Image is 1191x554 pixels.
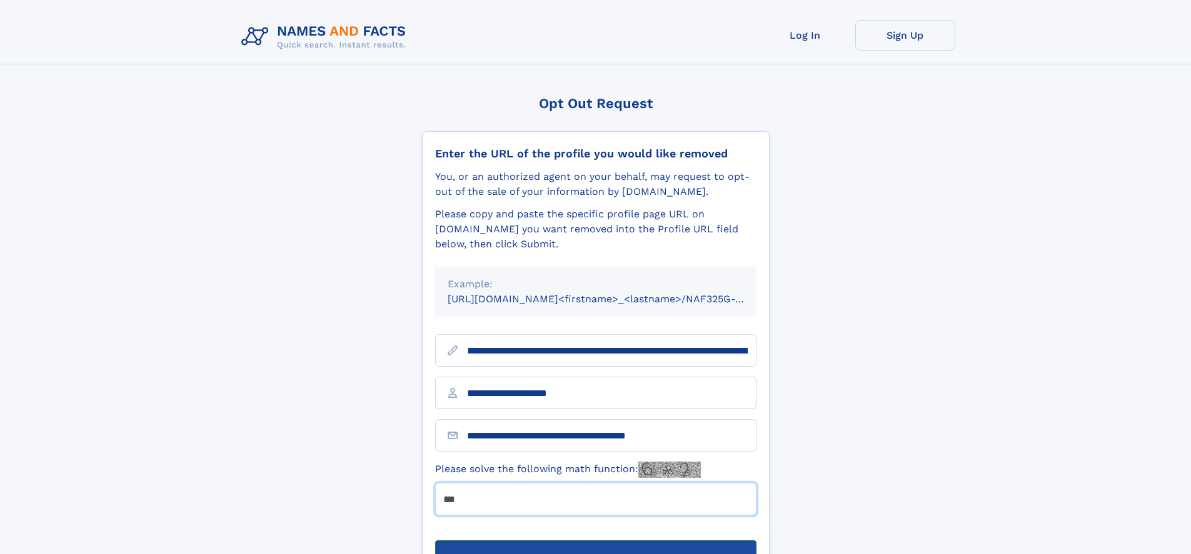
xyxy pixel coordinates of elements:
[435,147,756,161] div: Enter the URL of the profile you would like removed
[236,20,416,54] img: Logo Names and Facts
[448,293,780,305] small: [URL][DOMAIN_NAME]<firstname>_<lastname>/NAF325G-xxxxxxxx
[755,20,855,51] a: Log In
[855,20,955,51] a: Sign Up
[435,169,756,199] div: You, or an authorized agent on your behalf, may request to opt-out of the sale of your informatio...
[448,277,744,292] div: Example:
[422,96,770,111] div: Opt Out Request
[435,207,756,252] div: Please copy and paste the specific profile page URL on [DOMAIN_NAME] you want removed into the Pr...
[435,462,701,478] label: Please solve the following math function:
